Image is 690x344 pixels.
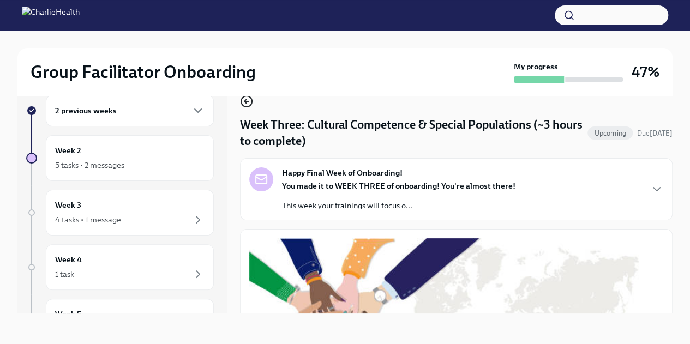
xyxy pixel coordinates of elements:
strong: My progress [514,61,558,72]
span: Due [637,129,673,137]
strong: Happy Final Week of Onboarding! [282,167,403,178]
a: Week 25 tasks • 2 messages [26,135,214,181]
strong: [DATE] [650,129,673,137]
h2: Group Facilitator Onboarding [31,61,256,83]
h6: 2 previous weeks [55,105,117,117]
div: 5 tasks • 2 messages [55,160,124,171]
h6: Week 2 [55,144,81,156]
a: Week 34 tasks • 1 message [26,190,214,236]
h4: Week Three: Cultural Competence & Special Populations (~3 hours to complete) [240,117,583,149]
div: 2 previous weeks [46,95,214,126]
h3: 47% [632,62,659,82]
div: 4 tasks • 1 message [55,214,121,225]
span: September 29th, 2025 10:00 [637,128,673,138]
span: Upcoming [587,129,633,137]
h6: Week 5 [55,308,81,320]
h6: Week 4 [55,254,82,265]
div: 1 task [55,269,74,280]
a: Week 41 task [26,244,214,290]
p: This week your trainings will focus o... [282,200,515,211]
strong: You made it to WEEK THREE of onboarding! You're almost there! [282,181,515,191]
img: CharlieHealth [22,7,80,24]
h6: Week 3 [55,199,81,211]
